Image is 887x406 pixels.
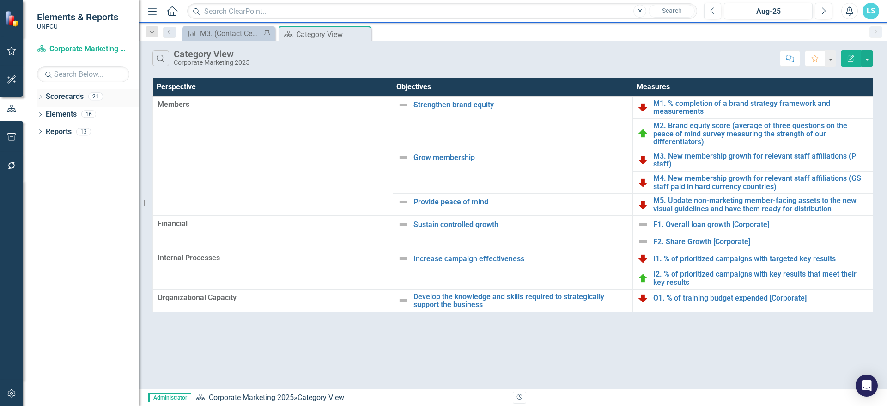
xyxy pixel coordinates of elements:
div: Aug-25 [727,6,809,17]
div: Corporate Marketing 2025 [174,59,249,66]
input: Search Below... [37,66,129,82]
div: Open Intercom Messenger [856,375,878,397]
td: Double-Click to Edit Right Click for Context Menu [393,216,633,250]
img: Not Defined [638,236,649,247]
span: Elements & Reports [37,12,118,23]
td: Double-Click to Edit Right Click for Context Menu [393,250,633,289]
img: On Target [638,128,649,139]
td: Double-Click to Edit Right Click for Context Menu [393,194,633,216]
a: O1. % of training budget expended [Corporate] [653,294,868,302]
button: Aug-25 [724,3,813,19]
div: 13 [76,128,91,135]
img: Not Defined [398,253,409,264]
a: Grow membership [413,154,628,162]
a: Scorecards [46,92,84,102]
img: Below Plan [638,199,649,210]
a: M2. Brand equity score (average of three questions on the peace of mind survey measuring the stre... [653,122,868,146]
td: Double-Click to Edit Right Click for Context Menu [393,289,633,312]
a: Increase campaign effectiveness [413,255,628,263]
td: Double-Click to Edit Right Click for Context Menu [393,96,633,149]
a: F1. Overall loan growth [Corporate] [653,221,868,229]
td: Double-Click to Edit [153,289,393,312]
img: Below Plan [638,102,649,113]
div: » [196,393,506,403]
span: Organizational Capacity [158,293,388,303]
td: Double-Click to Edit [153,216,393,250]
td: Double-Click to Edit Right Click for Context Menu [633,149,873,171]
a: M4. New membership growth for relevant staff affiliations (GS staff paid in hard currency countries) [653,174,868,191]
img: Not Defined [398,219,409,230]
img: Not Defined [398,197,409,208]
div: 16 [81,111,96,118]
td: Double-Click to Edit Right Click for Context Menu [633,233,873,250]
td: Double-Click to Edit Right Click for Context Menu [633,250,873,267]
span: Administrator [148,393,191,402]
div: 21 [88,93,103,101]
td: Double-Click to Edit Right Click for Context Menu [633,119,873,149]
span: Search [662,7,682,14]
a: Corporate Marketing 2025 [209,393,294,402]
a: Corporate Marketing 2025 [37,44,129,55]
a: I1. % of prioritized campaigns with targeted key results [653,255,868,263]
td: Double-Click to Edit Right Click for Context Menu [633,194,873,216]
td: Double-Click to Edit [153,96,393,216]
td: Double-Click to Edit Right Click for Context Menu [633,172,873,194]
div: M3. (Contact Center) Qualtrics quality of service survey score [200,28,261,39]
img: Not Defined [398,152,409,163]
img: Below Plan [638,293,649,304]
div: Category View [174,49,249,59]
img: ClearPoint Strategy [5,11,21,27]
button: Search [649,5,695,18]
a: M3. New membership growth for relevant staff affiliations (P staff) [653,152,868,168]
img: Below Plan [638,154,649,166]
td: Double-Click to Edit [153,250,393,289]
a: M3. (Contact Center) Qualtrics quality of service survey score [185,28,261,39]
td: Double-Click to Edit Right Click for Context Menu [633,289,873,312]
a: Provide peace of mind [413,198,628,206]
small: UNFCU [37,23,118,30]
span: Internal Processes [158,253,388,264]
a: Sustain controlled growth [413,221,628,229]
img: Below Plan [638,177,649,188]
img: Not Defined [398,295,409,306]
a: M1. % completion of a brand strategy framework and measurements [653,99,868,116]
img: Below Plan [638,253,649,264]
td: Double-Click to Edit Right Click for Context Menu [393,149,633,193]
a: F2. Share Growth [Corporate] [653,238,868,246]
input: Search ClearPoint... [187,3,697,19]
td: Double-Click to Edit Right Click for Context Menu [633,96,873,118]
td: Double-Click to Edit Right Click for Context Menu [633,216,873,233]
div: Category View [298,393,344,402]
a: M5. Update non-marketing member-facing assets to the new visual guidelines and have them ready fo... [653,197,868,213]
span: Members [158,99,388,110]
a: Develop the knowledge and skills required to strategically support the business [413,293,628,309]
a: Strengthen brand equity [413,101,628,109]
div: Category View [296,29,369,40]
button: LS [863,3,879,19]
img: On Target [638,273,649,284]
a: Elements [46,109,77,120]
span: Financial [158,219,388,229]
img: Not Defined [398,99,409,111]
td: Double-Click to Edit Right Click for Context Menu [633,267,873,289]
img: Not Defined [638,219,649,230]
a: I2. % of prioritized campaigns with key results that meet their key results [653,270,868,286]
a: Reports [46,127,72,137]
